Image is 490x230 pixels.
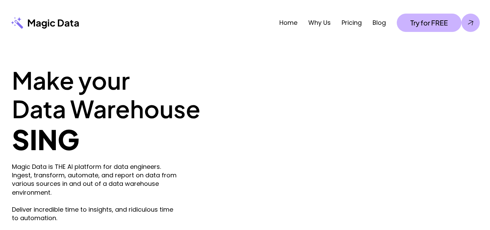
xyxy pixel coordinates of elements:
p: Magic Data is THE AI platform for data engineers. Ingest, transform, automate, and report on data... [12,162,180,222]
h1: Make your Data Warehouse [12,66,277,123]
a: Home [279,18,297,27]
p: Try for FREE [410,19,448,27]
a: Pricing [342,18,362,27]
p: Magic Data [27,17,79,29]
a: Why Us [308,18,331,27]
strong: SING [12,122,79,156]
a: Blog [373,18,386,27]
a: Try for FREE [397,14,480,32]
p: Custom transforms in minutes [359,81,444,89]
a: Custom transforms in minutes [354,76,471,94]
